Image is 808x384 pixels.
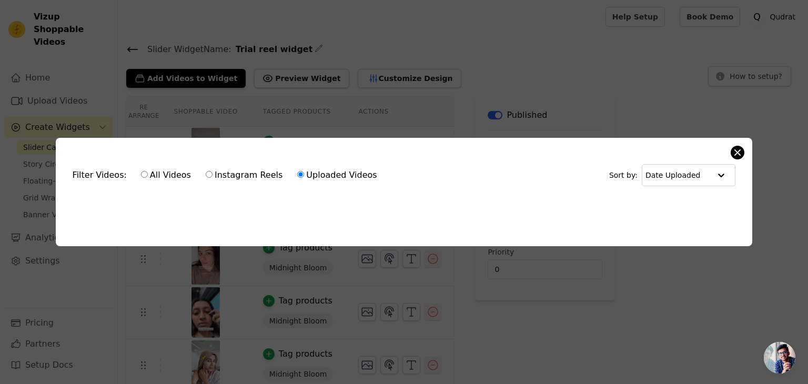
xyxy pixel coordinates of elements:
button: Close modal [731,146,744,159]
label: Uploaded Videos [297,168,377,182]
label: All Videos [140,168,191,182]
div: Filter Videos: [73,163,383,187]
div: Sort by: [609,164,736,186]
label: Instagram Reels [205,168,283,182]
div: Open chat [764,342,795,373]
